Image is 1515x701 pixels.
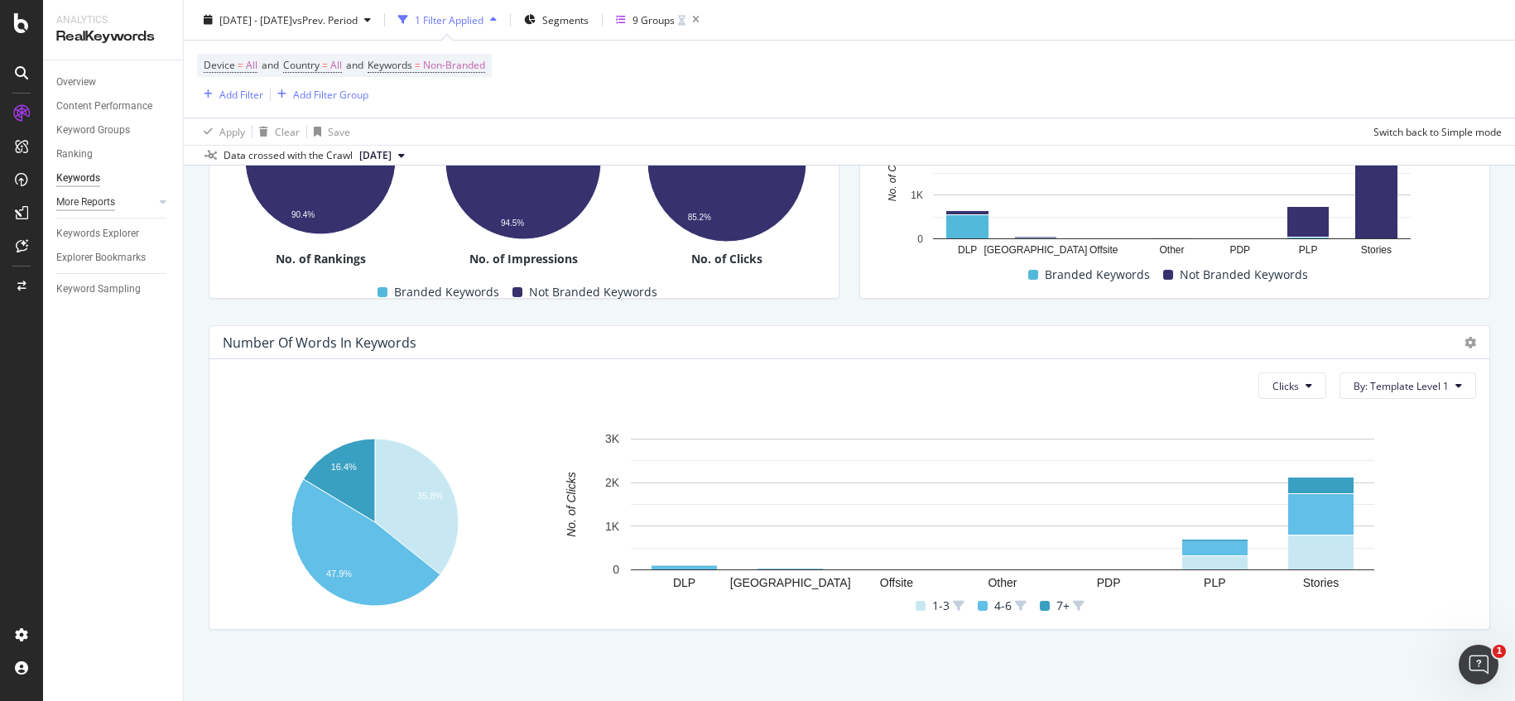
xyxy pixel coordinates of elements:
button: Apply [197,118,245,145]
text: Offsite [1089,245,1118,257]
text: No. of Clicks [887,146,898,201]
button: 9 Groups [609,7,706,33]
span: = [322,58,328,72]
button: [DATE] [353,146,411,166]
text: 0 [917,233,923,245]
button: Clear [252,118,300,145]
div: Keyword Groups [56,122,130,139]
div: Add Filter [219,87,263,101]
div: A chart. [426,74,620,248]
div: Apply [219,124,245,138]
text: 85.2% [687,213,710,222]
div: Switch back to Simple mode [1373,124,1502,138]
text: Offsite [879,576,912,589]
text: [GEOGRAPHIC_DATA] [729,576,850,589]
span: Branded Keywords [394,282,499,302]
a: Keywords [56,170,171,187]
div: Keyword Sampling [56,281,141,298]
div: Add Filter Group [293,87,368,101]
button: Switch back to Simple mode [1367,118,1502,145]
text: 35.8% [417,491,443,501]
div: RealKeywords [56,27,170,46]
div: No. of Clicks [629,251,825,267]
text: DLP [672,576,695,589]
button: [DATE] - [DATE]vsPrev. Period [197,7,378,33]
span: All [330,54,342,77]
text: PLP [1204,576,1225,589]
span: Segments [542,12,589,26]
text: 2K [604,476,619,489]
a: Ranking [56,146,171,163]
text: Stories [1361,245,1392,257]
div: Keywords Explorer [56,225,139,242]
span: Clicks [1272,379,1299,393]
text: DLP [958,245,977,257]
span: 1-3 [932,596,950,616]
svg: A chart. [538,430,1467,595]
svg: A chart. [873,99,1470,264]
span: 4-6 [994,596,1012,616]
span: = [415,58,421,72]
div: Content Performance [56,98,152,115]
span: 7+ [1056,596,1070,616]
div: 9 Groups [632,12,675,26]
text: 16.4% [331,462,357,472]
div: No. of Rankings [223,251,419,267]
span: vs Prev. Period [292,12,358,26]
div: Keywords [56,170,100,187]
span: Not Branded Keywords [1180,265,1308,285]
a: Keywords Explorer [56,225,171,242]
span: 2025 Aug. 30th [359,148,392,163]
text: Other [1159,245,1184,257]
text: 94.5% [501,218,524,228]
div: Ranking [56,146,93,163]
div: Overview [56,74,96,91]
div: A chart. [629,74,824,251]
span: [DATE] - [DATE] [219,12,292,26]
div: Analytics [56,13,170,27]
button: Segments [517,7,595,33]
span: Device [204,58,235,72]
div: More Reports [56,194,115,211]
text: PDP [1096,576,1120,589]
span: and [262,58,279,72]
iframe: Intercom live chat [1459,645,1498,684]
text: 90.4% [291,210,315,219]
text: 1K [911,190,923,201]
span: By: Template Level 1 [1354,379,1449,393]
div: No. of Impressions [426,251,622,267]
a: Content Performance [56,98,171,115]
div: A chart. [223,74,417,242]
span: Keywords [368,58,412,72]
div: Save [328,124,350,138]
span: and [346,58,363,72]
button: Clicks [1258,372,1326,399]
button: By: Template Level 1 [1339,372,1476,399]
span: = [238,58,243,72]
text: 0 [613,564,619,577]
span: Branded Keywords [1045,265,1150,285]
text: Stories [1302,576,1339,589]
text: No. of Clicks [565,473,578,538]
span: Not Branded Keywords [529,282,657,302]
span: Non-Branded [423,54,485,77]
text: Other [988,576,1017,589]
text: PDP [1229,245,1250,257]
a: Keyword Groups [56,122,171,139]
text: 47.9% [326,569,352,579]
button: 1 Filter Applied [392,7,503,33]
button: Add Filter [197,84,263,104]
div: Data crossed with the Crawl [224,148,353,163]
span: Country [283,58,320,72]
svg: A chart. [223,430,528,616]
a: Keyword Sampling [56,281,171,298]
span: All [246,54,257,77]
text: 1K [604,520,619,533]
div: 1 Filter Applied [415,12,483,26]
div: Number Of Words In Keywords [223,334,416,351]
text: 3K [604,433,619,446]
div: Clear [275,124,300,138]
